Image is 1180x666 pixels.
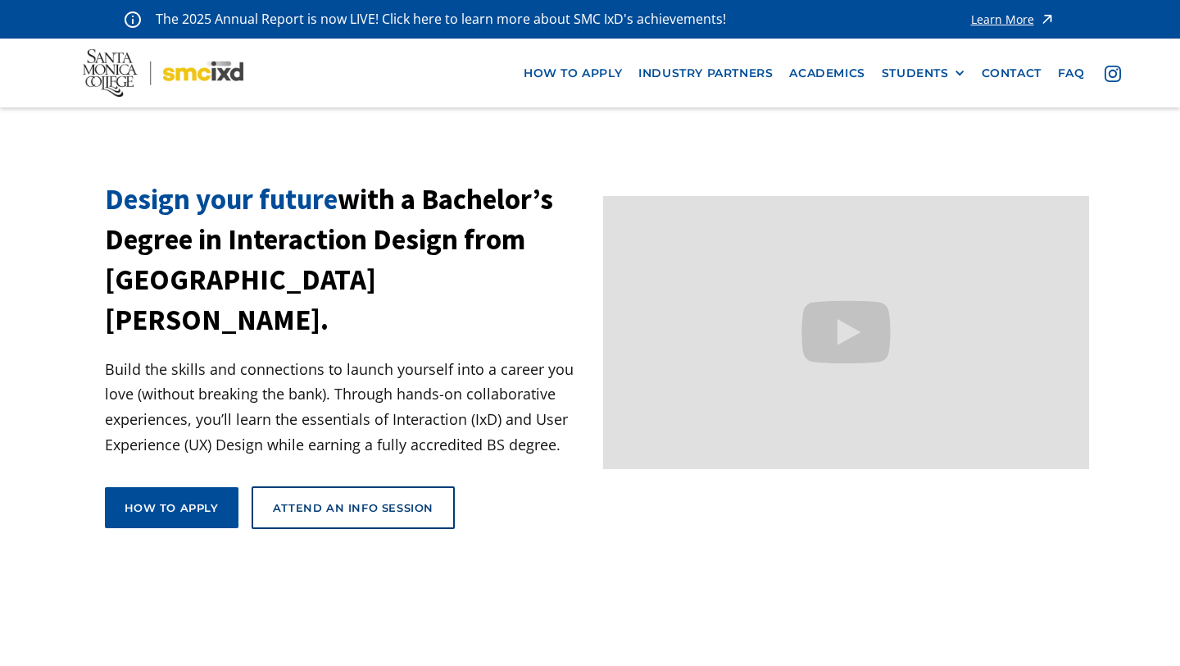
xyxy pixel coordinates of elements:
[882,66,949,80] div: STUDENTS
[781,58,873,89] a: Academics
[1105,66,1121,82] img: icon - instagram
[973,58,1050,89] a: contact
[971,14,1034,25] div: Learn More
[603,196,1089,469] iframe: Design your future with a Bachelor's Degree in Interaction Design from Santa Monica College
[515,58,630,89] a: how to apply
[105,357,591,457] p: Build the skills and connections to launch yourself into a career you love (without breaking the ...
[105,180,591,340] h1: with a Bachelor’s Degree in Interaction Design from [GEOGRAPHIC_DATA][PERSON_NAME].
[1050,58,1093,89] a: faq
[105,181,338,217] span: Design your future
[273,500,433,515] div: Attend an Info Session
[882,66,965,80] div: STUDENTS
[630,58,781,89] a: industry partners
[105,487,238,528] a: How to apply
[252,486,455,529] a: Attend an Info Session
[125,500,219,515] div: How to apply
[83,49,244,97] img: Santa Monica College - SMC IxD logo
[125,11,141,28] img: icon - information - alert
[156,8,728,30] p: The 2025 Annual Report is now LIVE! Click here to learn more about SMC IxD's achievements!
[971,8,1055,30] a: Learn More
[1039,8,1055,30] img: icon - arrow - alert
